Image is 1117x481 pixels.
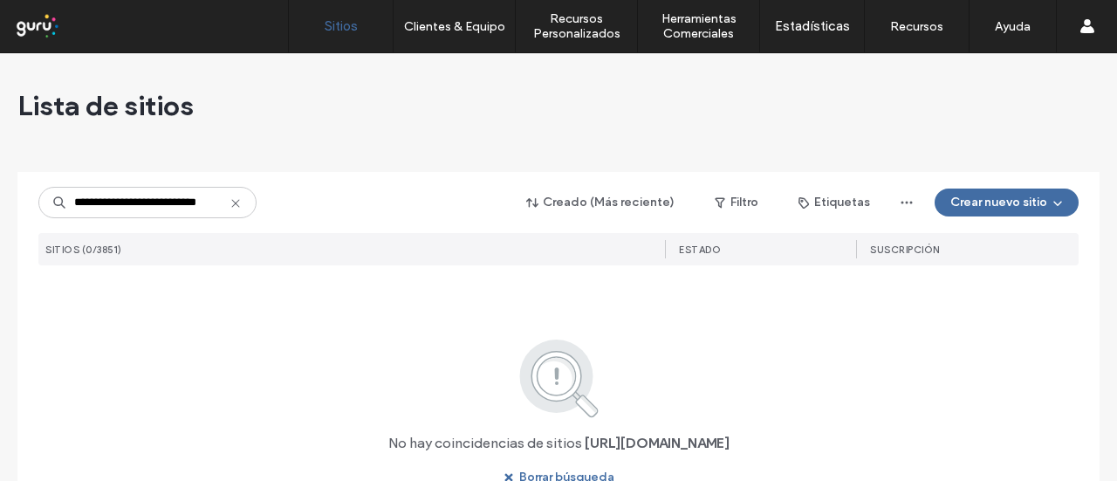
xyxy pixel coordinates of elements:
label: Sitios [325,18,358,34]
button: Creado (Más reciente) [511,189,690,216]
button: Etiquetas [783,189,886,216]
button: Filtro [697,189,776,216]
img: search.svg [496,336,622,420]
label: Recursos [890,19,943,34]
span: ESTADO [679,244,721,256]
label: Herramientas Comerciales [638,11,759,41]
label: Recursos Personalizados [516,11,637,41]
span: Lista de sitios [17,88,194,123]
span: Suscripción [870,244,940,256]
span: No hay coincidencias de sitios [388,434,582,453]
span: SITIOS (0/3851) [45,244,122,256]
button: Crear nuevo sitio [935,189,1079,216]
span: [URL][DOMAIN_NAME] [585,434,730,453]
label: Ayuda [995,19,1031,34]
label: Clientes & Equipo [404,19,505,34]
label: Estadísticas [775,18,850,34]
